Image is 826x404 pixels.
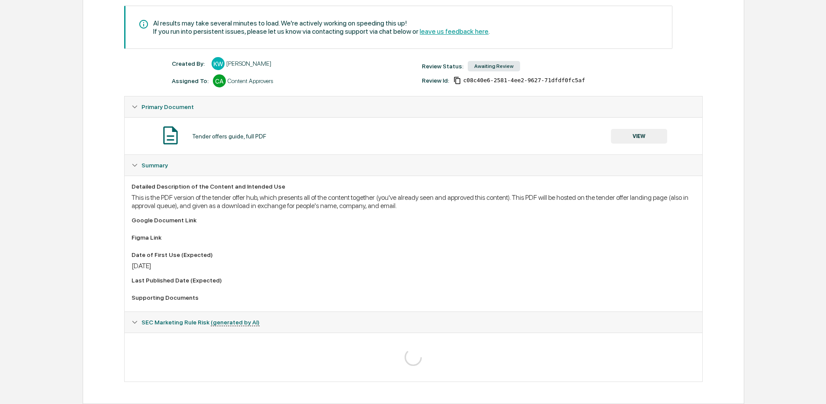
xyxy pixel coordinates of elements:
div: Detailed Description of the Content and Intended Use [132,183,695,190]
div: Last Published Date (Expected) [132,277,695,284]
div: Primary Document [125,96,702,117]
div: KW [212,57,225,70]
div: Figma Link [132,234,695,241]
span: c08c40e6-2581-4ee2-9627-71dfdf0fc5af [463,77,585,84]
div: AI results may take several minutes to load. We're actively working on speeding this up! [153,19,490,27]
span: Summary [141,162,168,169]
div: Supporting Documents [132,294,695,301]
div: Review Status: [422,63,463,70]
div: If you run into persistent issues, please let us know via contacting support via chat below or . [153,27,490,35]
span: leave us feedback here [420,27,489,35]
div: [PERSON_NAME] [226,60,271,67]
div: Google Document Link [132,217,695,224]
span: SEC Marketing Rule Risk [141,319,260,326]
button: VIEW [611,129,667,144]
img: Document Icon [160,125,181,146]
div: Tender offers guide, full PDF [192,133,266,140]
u: (generated by AI) [211,319,260,326]
div: SEC Marketing Rule Risk (generated by AI) [125,312,702,333]
div: Summary [125,176,702,311]
div: This is the PDF version of the tender offer hub, which presents all of the content together (you'... [132,193,695,210]
div: Assigned To: [172,77,209,84]
span: Primary Document [141,103,194,110]
div: Date of First Use (Expected) [132,251,695,258]
div: CA [213,74,226,87]
div: Primary Document [125,117,702,154]
span: Copy Id [453,77,461,84]
div: Created By: ‎ ‎ [172,60,207,67]
div: [DATE] [132,262,695,270]
div: Summary [125,155,702,176]
div: Content Approvers [228,77,273,84]
div: Review Id: [422,77,449,84]
div: Awaiting Review [468,61,520,71]
div: SEC Marketing Rule Risk (generated by AI) [125,333,702,382]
